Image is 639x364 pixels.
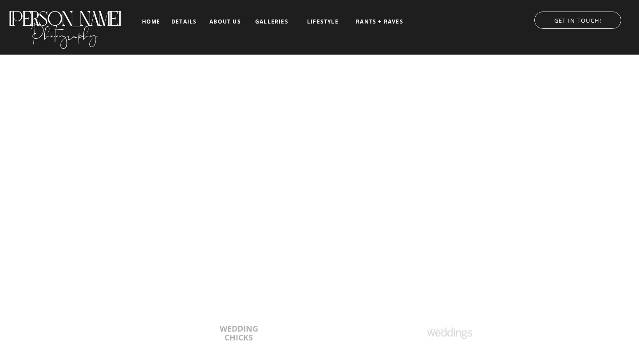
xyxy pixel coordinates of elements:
[114,237,525,265] h2: TELLING YOUR love story
[525,15,630,24] a: GET IN TOUCH!
[207,19,244,25] a: about us
[141,19,162,24] a: home
[220,323,258,343] b: WEDDING CHICKS
[355,19,404,25] a: RANTS + RAVES
[171,19,197,24] a: details
[253,19,290,25] a: galleries
[248,217,519,233] h2: & Worldwide
[194,269,445,278] h3: DOCUMENTARY-STYLE PHOTOGRAPHY WITH A TOUCH OF EDITORIAL FLAIR
[155,217,427,226] h1: san antonio Wedding Photographer
[300,19,345,25] a: LIFESTYLE
[8,7,122,22] a: [PERSON_NAME]
[8,17,122,47] a: Photography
